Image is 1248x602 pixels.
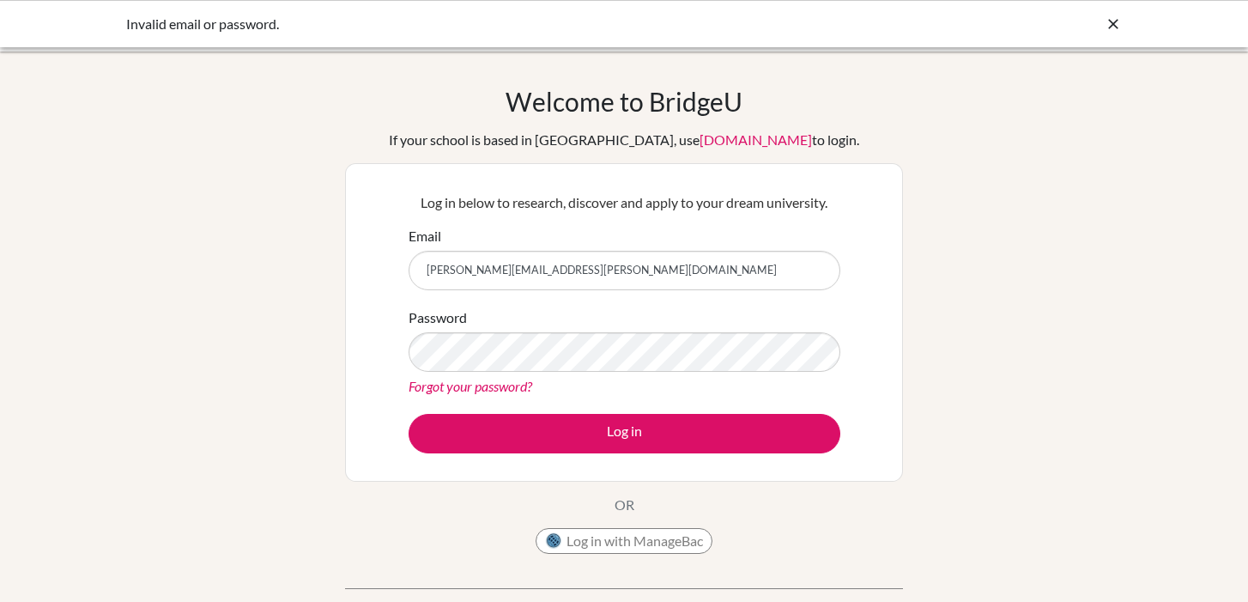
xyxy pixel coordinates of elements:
label: Email [409,226,441,246]
button: Log in [409,414,840,453]
h1: Welcome to BridgeU [506,86,742,117]
div: If your school is based in [GEOGRAPHIC_DATA], use to login. [389,130,859,150]
div: Invalid email or password. [126,14,864,34]
p: Log in below to research, discover and apply to your dream university. [409,192,840,213]
button: Log in with ManageBac [536,528,712,554]
p: OR [615,495,634,515]
label: Password [409,307,467,328]
a: Forgot your password? [409,378,532,394]
a: [DOMAIN_NAME] [700,131,812,148]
